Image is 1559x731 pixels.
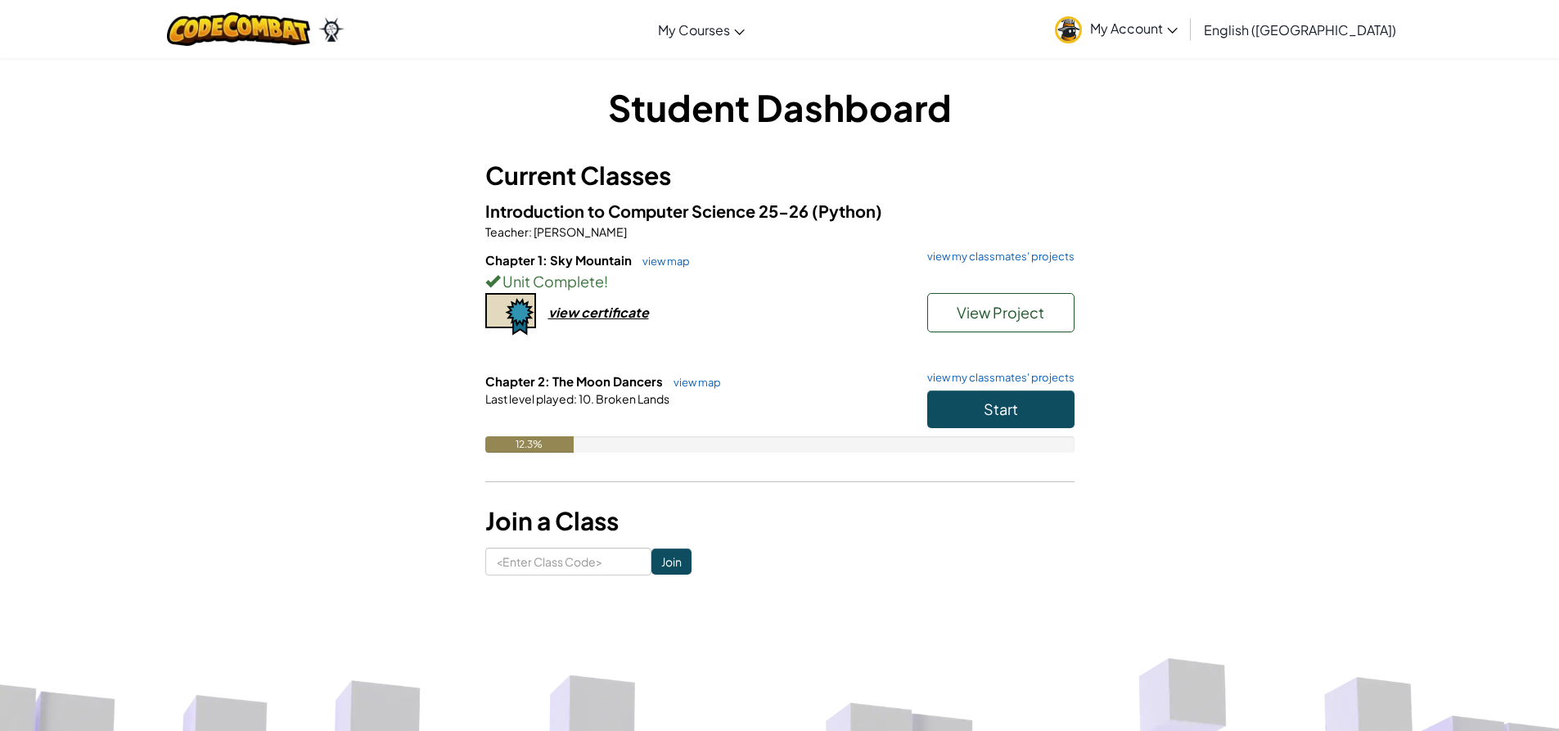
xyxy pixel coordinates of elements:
button: Start [927,390,1075,428]
a: view my classmates' projects [919,372,1075,383]
a: English ([GEOGRAPHIC_DATA]) [1196,7,1404,52]
input: <Enter Class Code> [485,548,651,575]
span: View Project [957,303,1044,322]
span: English ([GEOGRAPHIC_DATA]) [1204,21,1396,38]
img: certificate-icon.png [485,293,536,336]
img: CodeCombat logo [167,12,310,46]
span: Unit Complete [500,272,604,291]
a: view certificate [485,304,649,321]
span: (Python) [812,201,882,221]
span: : [574,391,577,406]
a: view map [665,376,721,389]
span: Introduction to Computer Science 25-26 [485,201,812,221]
span: ! [604,272,608,291]
a: view map [634,255,690,268]
span: My Account [1090,20,1178,37]
img: avatar [1055,16,1082,43]
h1: Student Dashboard [485,82,1075,133]
span: : [529,224,532,239]
h3: Current Classes [485,157,1075,194]
h3: Join a Class [485,503,1075,539]
span: Last level played [485,391,574,406]
span: Chapter 1: Sky Mountain [485,252,634,268]
a: My Account [1047,3,1186,55]
span: [PERSON_NAME] [532,224,627,239]
input: Join [651,548,692,575]
span: 10. [577,391,594,406]
img: Ozaria [318,17,345,42]
span: Chapter 2: The Moon Dancers [485,373,665,389]
span: Start [984,399,1018,418]
span: My Courses [658,21,730,38]
span: Broken Lands [594,391,669,406]
a: My Courses [650,7,753,52]
a: view my classmates' projects [919,251,1075,262]
div: 12.3% [485,436,574,453]
button: View Project [927,293,1075,332]
span: Teacher [485,224,529,239]
div: view certificate [548,304,649,321]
